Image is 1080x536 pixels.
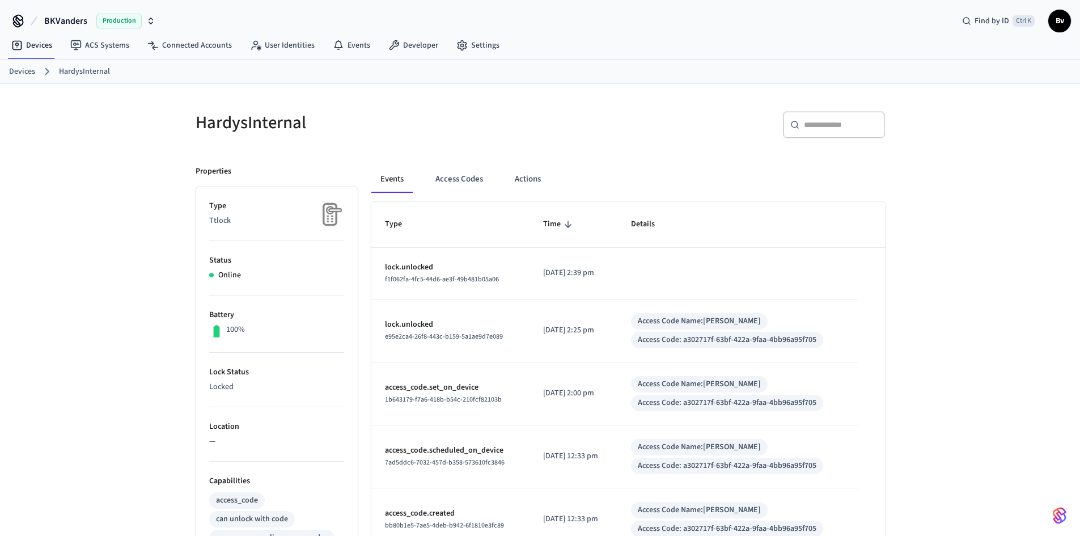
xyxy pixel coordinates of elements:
div: Access Code: a302717f-63bf-422a-9faa-4bb96a95f705 [638,460,816,472]
div: Access Code Name: [PERSON_NAME] [638,315,761,327]
a: Devices [2,35,61,56]
p: lock.unlocked [385,261,516,273]
button: Access Codes [426,166,492,193]
a: Devices [9,66,35,78]
a: Events [324,35,379,56]
div: ant example [371,166,885,193]
div: Access Code: a302717f-63bf-422a-9faa-4bb96a95f705 [638,523,816,535]
p: access_code.created [385,508,516,520]
p: Properties [196,166,231,178]
a: ACS Systems [61,35,138,56]
p: lock.unlocked [385,319,516,331]
button: Bv [1048,10,1071,32]
p: [DATE] 12:33 pm [543,513,604,525]
button: Events [371,166,413,193]
span: Type [385,216,417,233]
img: Placeholder Lock Image [316,200,344,229]
p: Status [209,255,344,267]
p: [DATE] 2:39 pm [543,267,604,279]
span: Find by ID [975,15,1009,27]
p: [DATE] 2:25 pm [543,324,604,336]
a: Settings [447,35,509,56]
span: Ctrl K [1013,15,1035,27]
span: Production [96,14,142,28]
p: Lock Status [209,366,344,378]
div: Access Code Name: [PERSON_NAME] [638,504,761,516]
p: access_code.set_on_device [385,382,516,394]
p: Battery [209,309,344,321]
div: Access Code Name: [PERSON_NAME] [638,441,761,453]
p: — [209,436,344,448]
p: Online [218,269,241,281]
div: Access Code: a302717f-63bf-422a-9faa-4bb96a95f705 [638,397,816,409]
span: 7ad5ddc6-7032-457d-b358-573610fc3846 [385,458,505,467]
p: [DATE] 2:00 pm [543,387,604,399]
span: Time [543,216,575,233]
span: Details [631,216,670,233]
p: 100% [226,324,245,336]
div: Find by IDCtrl K [953,11,1044,31]
a: User Identities [241,35,324,56]
p: [DATE] 12:33 pm [543,450,604,462]
span: Bv [1049,11,1070,31]
span: f1f062fa-4fc5-44d6-ae3f-49b481b05a06 [385,275,499,284]
h5: HardysInternal [196,111,533,134]
a: HardysInternal [59,66,110,78]
p: Ttlock [209,215,344,227]
div: Access Code Name: [PERSON_NAME] [638,378,761,390]
p: Locked [209,381,344,393]
img: SeamLogoGradient.69752ec5.svg [1053,507,1066,525]
div: Access Code: a302717f-63bf-422a-9faa-4bb96a95f705 [638,334,816,346]
span: e95e2ca4-26f8-443c-b159-5a1ae9d7e089 [385,332,503,341]
button: Actions [506,166,550,193]
div: can unlock with code [216,513,288,525]
span: 1b643179-f7a6-418b-b54c-210fcf82103b [385,395,502,404]
p: Location [209,421,344,433]
p: Type [209,200,344,212]
p: Capabilities [209,475,344,487]
a: Developer [379,35,447,56]
a: Connected Accounts [138,35,241,56]
span: BKVanders [44,14,87,28]
span: bb80b1e5-7ae5-4deb-b942-6f1810e3fc89 [385,521,504,530]
div: access_code [216,495,258,507]
p: access_code.scheduled_on_device [385,445,516,457]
